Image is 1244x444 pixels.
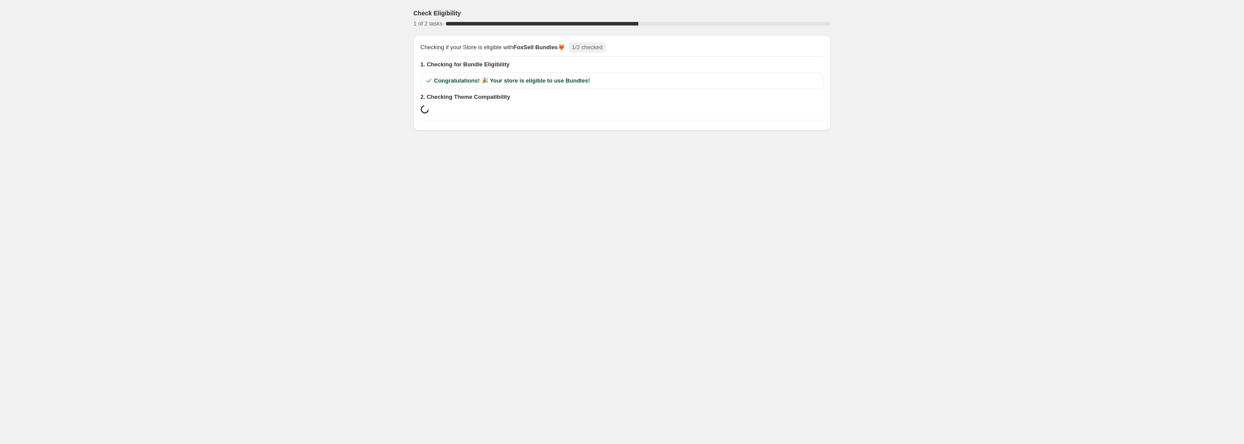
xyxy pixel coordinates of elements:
[434,76,590,85] span: Congratulations! 🎉 Your store is eligible to use Bundles!
[572,44,603,51] span: 1/2 checked
[413,20,442,27] span: 1 of 2 tasks
[420,60,824,69] span: 1. Checking for Bundle Eligibility
[420,93,824,101] span: 2. Checking Theme Compatibility
[514,44,558,51] span: FoxSell Bundles
[420,43,565,52] span: Checking if your Store is eligible with 🦊
[413,9,461,18] h3: Check Eligibility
